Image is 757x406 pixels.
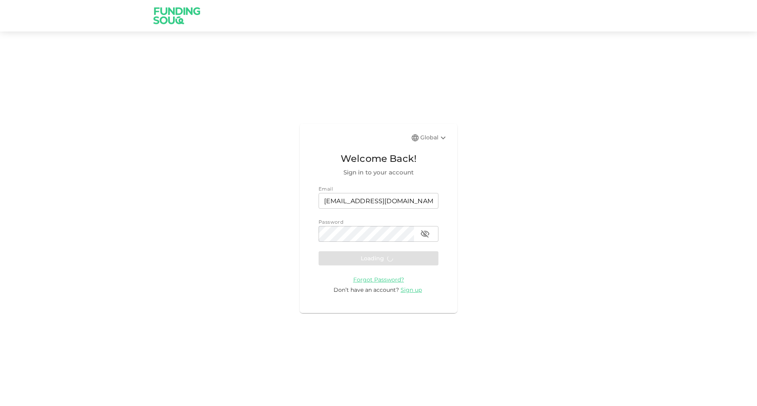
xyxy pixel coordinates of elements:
span: Welcome Back! [319,151,438,166]
span: Sign in to your account [319,168,438,177]
span: Email [319,186,333,192]
a: Forgot Password? [353,276,404,283]
span: Don’t have an account? [334,286,399,293]
span: Password [319,219,343,225]
span: Sign up [401,286,422,293]
div: Global [420,133,448,143]
input: password [319,226,414,242]
input: email [319,193,438,209]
